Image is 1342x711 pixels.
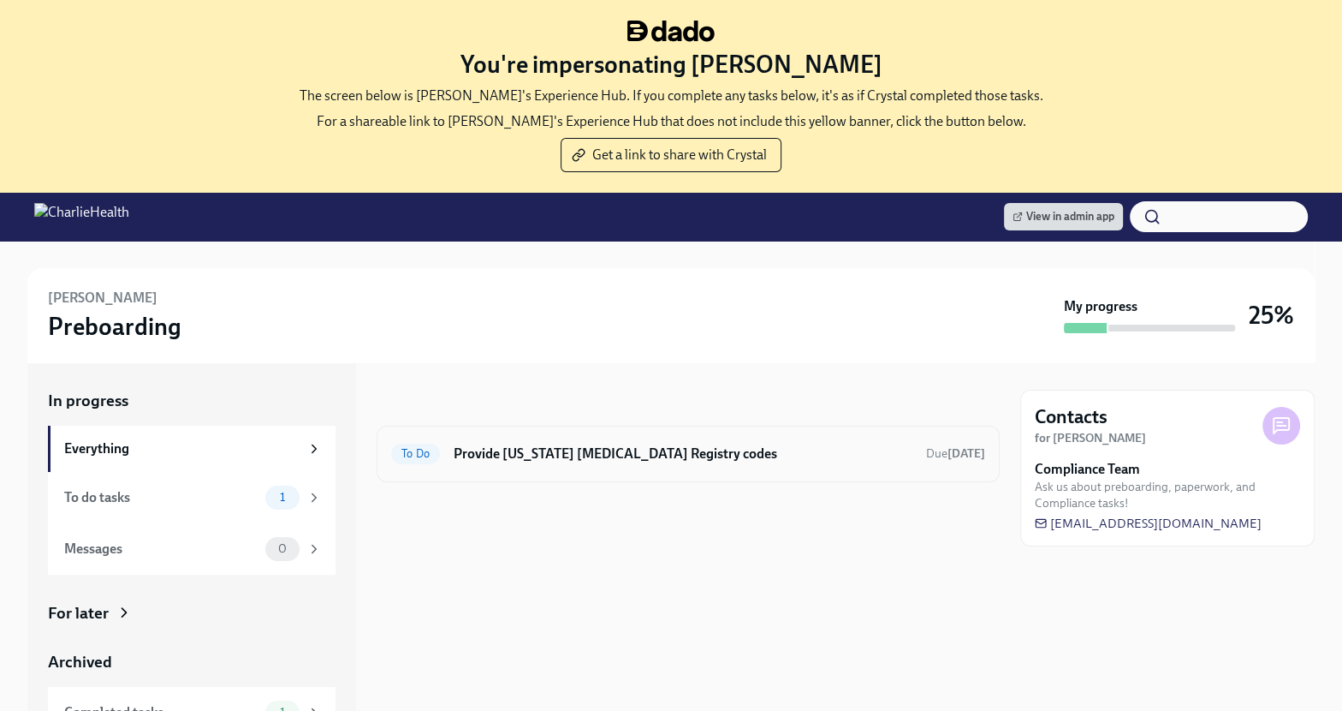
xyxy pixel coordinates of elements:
[454,445,912,463] h6: Provide [US_STATE] [MEDICAL_DATA] Registry codes
[64,488,258,507] div: To do tasks
[34,203,129,230] img: CharlieHealth
[460,49,882,80] h3: You're impersonating [PERSON_NAME]
[1035,515,1262,532] a: [EMAIL_ADDRESS][DOMAIN_NAME]
[48,390,335,412] a: In progress
[1004,203,1123,230] a: View in admin app
[300,87,1043,105] p: The screen below is [PERSON_NAME]'s Experience Hub. If you complete any tasks below, it's as if C...
[48,523,335,575] a: Messages0
[48,602,109,624] div: For later
[48,289,157,308] h6: [PERSON_NAME]
[926,446,985,461] span: Due
[926,445,985,462] span: October 8th, 2025 09:00
[1012,208,1114,225] span: View in admin app
[377,390,457,412] div: In progress
[270,491,295,504] span: 1
[947,446,985,461] strong: [DATE]
[1035,404,1107,430] h4: Contacts
[1035,460,1140,479] strong: Compliance Team
[317,112,1026,131] p: For a shareable link to [PERSON_NAME]'s Experience Hub that does not include this yellow banner, ...
[48,651,335,673] a: Archived
[48,472,335,523] a: To do tasks1
[64,439,300,458] div: Everything
[1035,431,1146,445] strong: for [PERSON_NAME]
[64,540,258,559] div: Messages
[391,447,440,460] span: To Do
[575,146,767,164] span: Get a link to share with Crystal
[48,426,335,472] a: Everything
[1064,297,1137,316] strong: My progress
[561,138,781,172] button: Get a link to share with Crystal
[627,21,715,42] img: dado
[268,542,297,555] span: 0
[1035,479,1300,511] span: Ask us about preboarding, paperwork, and Compliance tasks!
[48,311,181,342] h3: Preboarding
[391,440,985,468] a: To DoProvide [US_STATE] [MEDICAL_DATA] Registry codesDue[DATE]
[1249,300,1294,331] h3: 25%
[48,602,335,624] a: For later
